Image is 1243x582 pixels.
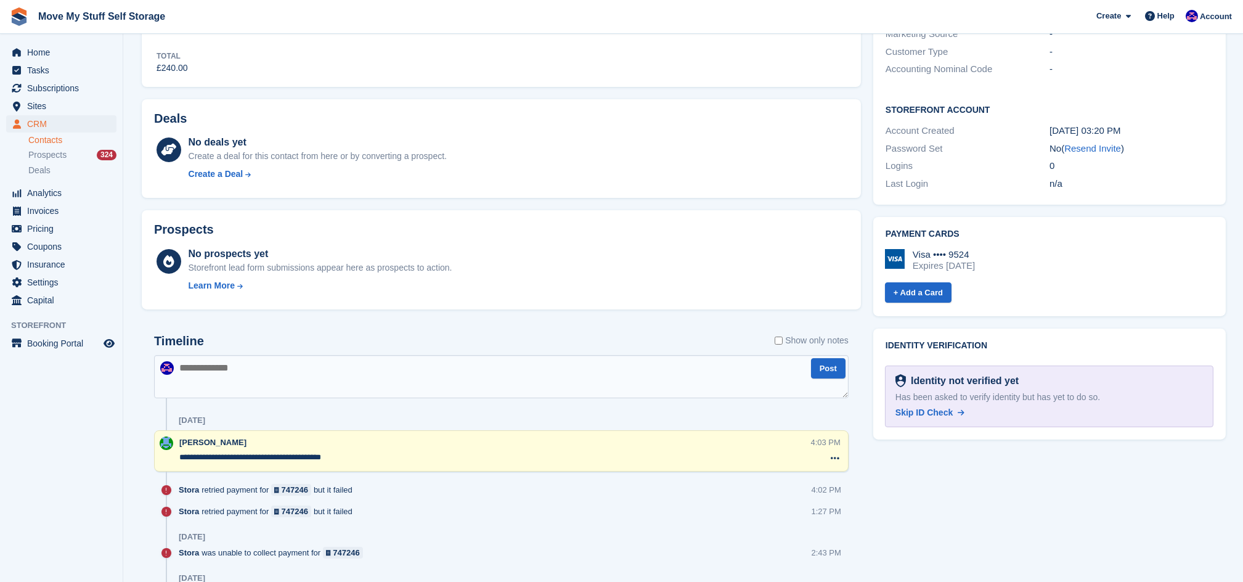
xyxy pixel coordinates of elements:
div: was unable to collect payment for [179,547,369,559]
a: 747246 [323,547,363,559]
div: Storefront lead form submissions appear here as prospects to action. [189,261,452,274]
div: [DATE] [179,416,205,425]
img: Visa Logo [885,249,905,269]
span: Analytics [27,184,101,202]
img: stora-icon-8386f47178a22dfd0bd8f6a31ec36ba5ce8667c1dd55bd0f319d3a0aa187defe.svg [10,7,28,26]
a: + Add a Card [885,282,952,303]
div: [DATE] [179,532,205,542]
div: Total [157,51,188,62]
img: Dan [160,436,173,450]
div: Last Login [886,177,1049,191]
div: 1:27 PM [811,506,841,517]
div: 4:03 PM [810,436,840,448]
div: 747246 [333,547,359,559]
input: Show only notes [775,334,783,347]
div: 4:02 PM [811,484,841,496]
span: Deals [28,165,51,176]
button: Post [811,358,846,379]
div: 2:43 PM [811,547,841,559]
span: Stora [179,506,199,517]
div: 0 [1049,159,1213,173]
a: Create a Deal [189,168,447,181]
h2: Payment cards [886,229,1213,239]
a: menu [6,62,116,79]
a: Prospects 324 [28,149,116,162]
a: Move My Stuff Self Storage [33,6,170,27]
div: 747246 [282,506,308,517]
div: £240.00 [157,62,188,75]
a: Preview store [102,336,116,351]
span: Subscriptions [27,80,101,97]
div: Password Set [886,142,1049,156]
div: No deals yet [189,135,447,150]
img: Jade Whetnall [1186,10,1198,22]
span: Settings [27,274,101,291]
div: Has been asked to verify identity but has yet to do so. [895,391,1203,404]
span: Capital [27,292,101,309]
a: Skip ID Check [895,406,964,419]
div: 747246 [282,484,308,496]
div: Identity not verified yet [906,374,1019,388]
span: Stora [179,547,199,559]
div: Expires [DATE] [913,260,975,271]
div: Visa •••• 9524 [913,249,975,260]
h2: Prospects [154,223,214,237]
a: menu [6,184,116,202]
a: menu [6,115,116,133]
span: ( ) [1061,143,1124,154]
div: Account Created [886,124,1049,138]
a: 747246 [271,484,311,496]
label: Show only notes [775,334,849,347]
div: Logins [886,159,1049,173]
a: menu [6,335,116,352]
span: Tasks [27,62,101,79]
a: 747246 [271,506,311,517]
div: Accounting Nominal Code [886,62,1049,76]
div: retried payment for but it failed [179,506,359,517]
div: - [1049,45,1213,59]
span: Skip ID Check [895,408,953,417]
span: Account [1200,10,1232,23]
span: CRM [27,115,101,133]
div: n/a [1049,177,1213,191]
div: 324 [97,150,116,160]
div: [DATE] 03:20 PM [1049,124,1213,138]
h2: Storefront Account [886,103,1213,115]
a: menu [6,97,116,115]
span: Insurance [27,256,101,273]
a: Contacts [28,134,116,146]
a: menu [6,238,116,255]
span: Coupons [27,238,101,255]
span: Home [27,44,101,61]
h2: Identity verification [886,341,1213,351]
a: menu [6,220,116,237]
span: Sites [27,97,101,115]
span: Booking Portal [27,335,101,352]
div: Marketing Source [886,27,1049,41]
a: menu [6,44,116,61]
a: menu [6,202,116,219]
span: Storefront [11,319,123,332]
div: Create a deal for this contact from here or by converting a prospect. [189,150,447,163]
div: No [1049,142,1213,156]
span: [PERSON_NAME] [179,438,247,447]
span: Help [1157,10,1175,22]
div: - [1049,62,1213,76]
a: Resend Invite [1064,143,1121,154]
div: Create a Deal [189,168,243,181]
h2: Deals [154,112,187,126]
span: Pricing [27,220,101,237]
h2: Timeline [154,334,204,348]
a: menu [6,256,116,273]
span: Invoices [27,202,101,219]
span: Create [1096,10,1121,22]
img: Identity Verification Ready [895,374,906,388]
a: Deals [28,164,116,177]
div: - [1049,27,1213,41]
div: Customer Type [886,45,1049,59]
span: Prospects [28,149,67,161]
a: menu [6,274,116,291]
div: Learn More [189,279,235,292]
div: retried payment for but it failed [179,484,359,496]
span: Stora [179,484,199,496]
